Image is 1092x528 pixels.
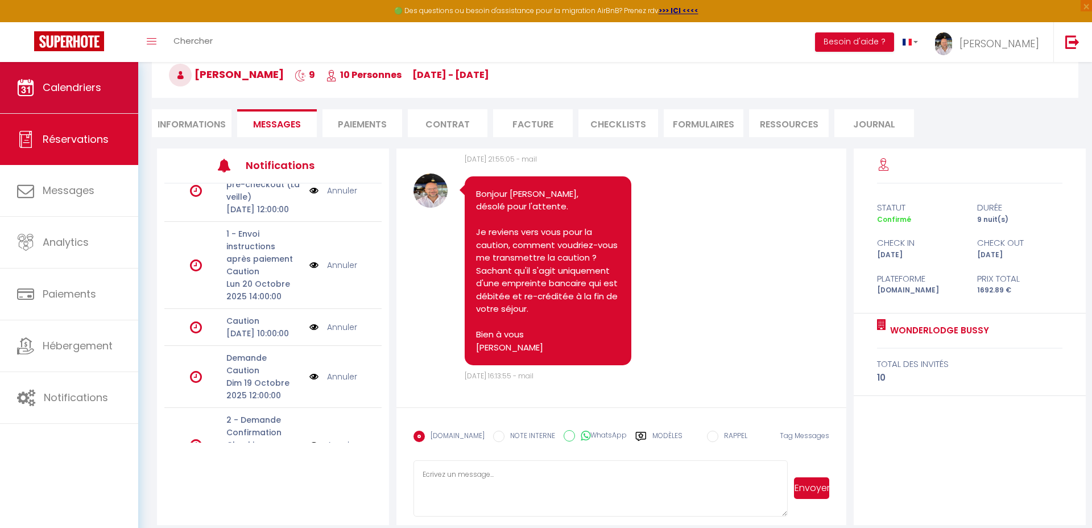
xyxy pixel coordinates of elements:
a: WONDERLODGE Bussy [886,324,989,337]
li: Facture [493,109,573,137]
img: NO IMAGE [309,259,318,271]
div: total des invités [877,357,1063,371]
li: Journal [834,109,914,137]
div: [DOMAIN_NAME] [870,285,970,296]
div: check out [970,236,1070,250]
span: [PERSON_NAME] [959,36,1039,51]
img: logout [1065,35,1079,49]
label: [DOMAIN_NAME] [425,431,485,443]
div: Prix total [970,272,1070,286]
img: NO IMAGE [309,439,318,451]
span: Paiements [43,287,96,301]
span: Messages [43,183,94,197]
div: 9 nuit(s) [970,214,1070,225]
h3: Notifications [246,152,336,178]
a: >>> ICI <<<< [659,6,698,15]
li: CHECKLISTS [578,109,658,137]
img: NO IMAGE [309,184,318,197]
span: [PERSON_NAME] [169,67,284,81]
a: Annuler [327,259,357,271]
img: ... [935,32,952,55]
p: 5 - Notification pre-checkout (La veille) [226,166,302,203]
p: [DATE] 10:00:00 [226,327,302,340]
img: NO IMAGE [309,370,318,383]
li: Ressources [749,109,829,137]
div: statut [870,201,970,214]
span: Chercher [173,35,213,47]
span: Confirmé [877,214,911,224]
div: check in [870,236,970,250]
label: Modèles [652,431,682,451]
a: Annuler [327,370,357,383]
span: Calendriers [43,80,101,94]
p: 2 - Demande Confirmation Checkin [226,414,302,451]
button: Besoin d'aide ? [815,32,894,52]
span: [DATE] 16:13:55 - mail [465,371,533,381]
label: WhatsApp [575,430,627,443]
a: Annuler [327,321,357,333]
li: FORMULAIRES [664,109,743,137]
label: NOTE INTERNE [504,431,555,443]
label: RAPPEL [718,431,747,443]
img: NO IMAGE [309,321,318,333]
div: Plateforme [870,272,970,286]
span: 10 Personnes [326,68,402,81]
span: Messages [253,118,301,131]
li: Contrat [408,109,487,137]
img: Super Booking [34,31,104,51]
span: Hébergement [43,339,113,353]
p: Dim 19 Octobre 2025 12:00:00 [226,377,302,402]
div: 1692.89 € [970,285,1070,296]
div: [DATE] [870,250,970,261]
span: 9 [295,68,315,81]
span: Analytics [43,235,89,249]
span: Réservations [43,132,109,146]
p: Demande Caution [226,352,302,377]
span: [DATE] 21:55:05 - mail [465,154,537,164]
span: [DATE] - [DATE] [412,68,489,81]
div: [DATE] [970,250,1070,261]
img: 17504553245568.jpeg [413,174,448,208]
span: Tag Messages [780,431,829,440]
p: 1 - Envoi instructions après paiement Caution [226,228,302,278]
p: Lun 20 Octobre 2025 14:00:00 [226,278,302,303]
li: Paiements [322,109,402,137]
div: 10 [877,371,1063,385]
p: Caution [226,315,302,327]
li: Informations [152,109,231,137]
button: Envoyer [794,477,829,499]
a: Annuler [327,439,357,451]
pre: Bonjour [PERSON_NAME], désolé pour l'attente. Je reviens vers vous pour la caution, comment voudr... [476,188,619,354]
span: Notifications [44,390,108,405]
a: Chercher [165,22,221,62]
p: [DATE] 12:00:00 [226,203,302,216]
a: Annuler [327,184,357,197]
div: durée [970,201,1070,214]
a: ... [PERSON_NAME] [926,22,1053,62]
